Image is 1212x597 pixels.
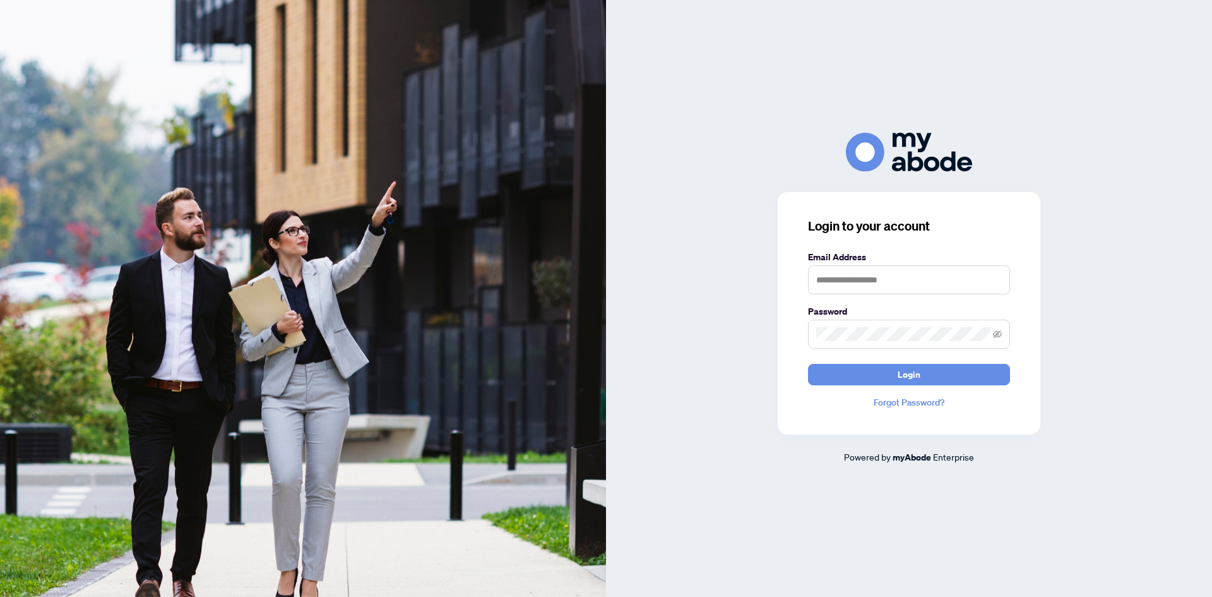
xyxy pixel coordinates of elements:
img: ma-logo [846,133,972,171]
span: Powered by [844,451,891,462]
span: eye-invisible [993,330,1002,339]
h3: Login to your account [808,217,1010,235]
label: Email Address [808,250,1010,264]
span: Enterprise [933,451,974,462]
a: Forgot Password? [808,395,1010,409]
button: Login [808,364,1010,385]
a: myAbode [893,450,931,464]
span: Login [898,365,920,385]
label: Password [808,305,1010,318]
